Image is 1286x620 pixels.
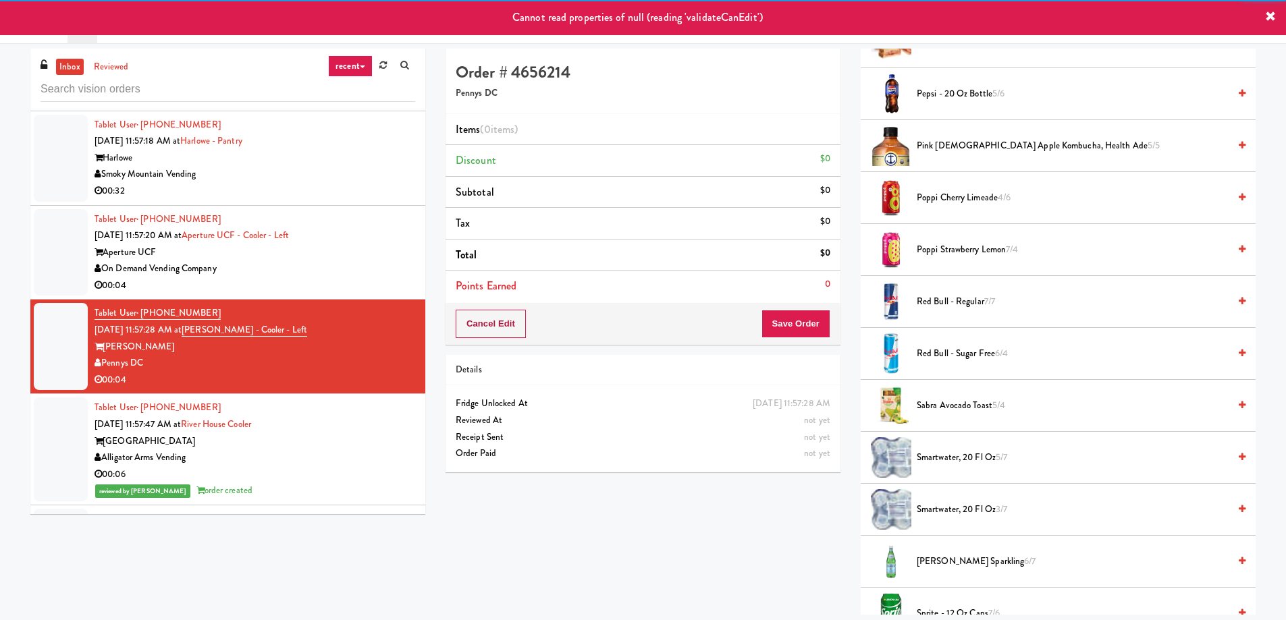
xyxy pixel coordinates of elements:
[995,347,1008,360] span: 6/4
[996,451,1007,463] span: 5/7
[56,59,84,76] a: inbox
[911,345,1245,362] div: Red Bull - Sugar Free6/4
[911,501,1245,518] div: smartwater, 20 fl oz3/7
[90,59,132,76] a: reviewed
[456,445,830,462] div: Order Paid
[181,418,251,430] a: River House Cooler
[95,183,415,200] div: 00:32
[820,213,830,230] div: $0
[456,88,830,98] h5: Pennys DC
[95,306,221,320] a: Tablet User· [PHONE_NUMBER]
[136,401,221,414] span: · [PHONE_NUMBER]
[182,323,307,337] a: [PERSON_NAME] - Cooler - Left
[30,394,425,505] li: Tablet User· [PHONE_NUMBER][DATE] 11:57:47 AM atRiver House Cooler[GEOGRAPHIC_DATA]Alligator Arms...
[30,206,425,300] li: Tablet User· [PHONE_NUMBER][DATE] 11:57:20 AM atAperture UCF - Cooler - LeftAperture UCFOn Demand...
[456,152,496,168] span: Discount
[95,134,180,147] span: [DATE] 11:57:18 AM at
[456,310,526,338] button: Cancel Edit
[95,150,415,167] div: Harlowe
[41,77,415,102] input: Search vision orders
[911,86,1245,103] div: Pepsi - 20 oz bottle5/6
[95,355,415,372] div: Pennys DC
[917,397,1229,414] span: Sabra Avocado Toast
[95,213,221,225] a: Tablet User· [PHONE_NUMBER]
[136,213,221,225] span: · [PHONE_NUMBER]
[988,607,1000,619] span: 7/6
[911,190,1245,206] div: Poppi Cherry Limeade4/6
[95,466,415,483] div: 00:06
[136,512,221,525] span: · [PHONE_NUMBER]
[136,118,221,131] span: · [PHONE_NUMBER]
[996,503,1007,515] span: 3/7
[820,182,830,199] div: $0
[984,295,995,308] span: 7/7
[95,484,190,498] span: reviewed by [PERSON_NAME]
[911,397,1245,414] div: Sabra Avocado Toast5/4
[491,121,515,137] ng-pluralize: items
[95,229,182,242] span: [DATE] 11:57:20 AM at
[998,191,1011,204] span: 4/6
[95,277,415,294] div: 00:04
[456,362,830,378] div: Details
[917,553,1229,570] span: [PERSON_NAME] Sparkling
[804,447,830,459] span: not yet
[95,401,221,414] a: Tablet User· [PHONE_NUMBER]
[456,278,516,293] span: Points Earned
[30,300,425,394] li: Tablet User· [PHONE_NUMBER][DATE] 11:57:28 AM at[PERSON_NAME] - Cooler - Left[PERSON_NAME]Pennys ...
[180,134,242,147] a: Harlowe - Pantry
[182,229,289,242] a: Aperture UCF - Cooler - Left
[456,412,830,429] div: Reviewed At
[456,184,494,200] span: Subtotal
[1148,139,1160,152] span: 5/5
[95,166,415,183] div: Smoky Mountain Vending
[911,138,1245,154] div: Pink [DEMOGRAPHIC_DATA] Apple Kombucha, Health Ade5/5
[917,242,1229,258] span: Poppi Strawberry Lemon
[95,118,221,131] a: Tablet User· [PHONE_NUMBER]
[456,247,477,262] span: Total
[917,190,1229,206] span: Poppi Cherry Limeade
[992,399,1005,412] span: 5/4
[456,395,830,412] div: Fridge Unlocked At
[456,121,518,137] span: Items
[95,339,415,356] div: [PERSON_NAME]
[95,323,182,336] span: [DATE] 11:57:28 AM at
[136,306,221,319] span: · [PHONE_NUMBER]
[456,429,830,446] div: Receipt Sent
[825,276,830,293] div: 0
[804,414,830,426] span: not yet
[512,9,763,25] span: Cannot read properties of null (reading 'validateCanEdit')
[30,111,425,206] li: Tablet User· [PHONE_NUMBER][DATE] 11:57:18 AM atHarlowe - PantryHarloweSmoky Mountain Vending00:32
[328,55,373,77] a: recent
[196,484,252,497] span: order created
[95,372,415,389] div: 00:04
[804,430,830,443] span: not yet
[480,121,518,137] span: (0 )
[95,449,415,466] div: Alligator Arms Vending
[753,395,830,412] div: [DATE] 11:57:28 AM
[95,418,181,430] span: [DATE] 11:57:47 AM at
[95,244,415,261] div: Aperture UCF
[917,501,1229,518] span: smartwater, 20 fl oz
[1024,555,1036,567] span: 6/7
[95,260,415,277] div: On Demand Vending Company
[917,86,1229,103] span: Pepsi - 20 oz bottle
[1006,243,1018,256] span: 7/4
[95,512,221,525] a: Tablet User· [PHONE_NUMBER]
[917,449,1229,466] span: smartwater, 20 fl oz
[917,293,1229,310] span: Red Bull - Regular
[30,505,425,600] li: Tablet User· [PHONE_NUMBER][DATE] 11:58:00 AM at[PERSON_NAME] Right PantryThe [PERSON_NAME]Digita...
[761,310,830,338] button: Save Order
[820,150,830,167] div: $0
[456,215,470,231] span: Tax
[917,138,1229,154] span: Pink [DEMOGRAPHIC_DATA] Apple Kombucha, Health Ade
[95,433,415,450] div: [GEOGRAPHIC_DATA]
[992,87,1004,100] span: 5/6
[911,449,1245,466] div: smartwater, 20 fl oz5/7
[911,293,1245,310] div: Red Bull - Regular7/7
[456,63,830,81] h4: Order # 4656214
[820,245,830,262] div: $0
[911,242,1245,258] div: Poppi Strawberry Lemon7/4
[911,553,1245,570] div: [PERSON_NAME] Sparkling6/7
[917,345,1229,362] span: Red Bull - Sugar Free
